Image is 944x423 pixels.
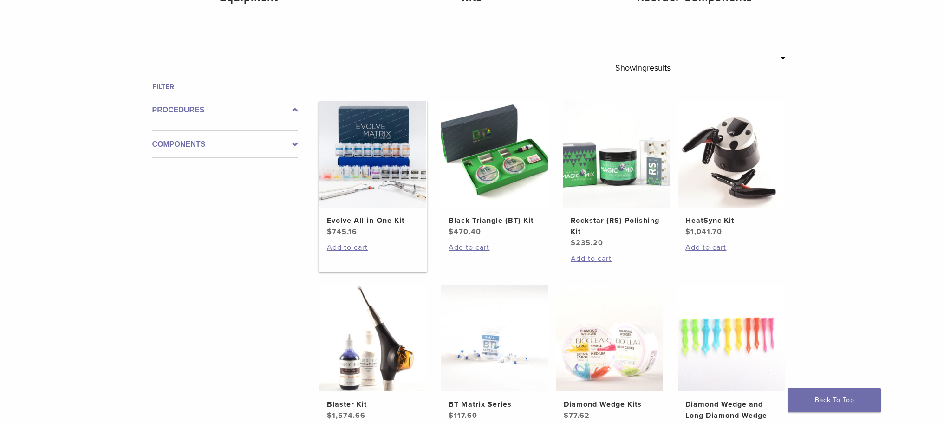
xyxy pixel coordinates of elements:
[564,399,656,410] h2: Diamond Wedge Kits
[319,101,427,237] a: Evolve All-in-One KitEvolve All-in-One Kit $745.16
[441,101,549,237] a: Black Triangle (BT) KitBlack Triangle (BT) Kit $470.40
[449,399,540,410] h2: BT Matrix Series
[571,238,603,247] bdi: 235.20
[563,101,671,248] a: Rockstar (RS) Polishing KitRockstar (RS) Polishing Kit $235.20
[327,227,332,236] span: $
[327,411,332,420] span: $
[685,227,690,236] span: $
[571,238,576,247] span: $
[685,399,777,421] h2: Diamond Wedge and Long Diamond Wedge
[319,285,427,421] a: Blaster KitBlaster Kit $1,574.66
[441,101,548,208] img: Black Triangle (BT) Kit
[441,285,549,421] a: BT Matrix SeriesBT Matrix Series $117.60
[327,227,357,236] bdi: 745.16
[564,411,590,420] bdi: 77.62
[449,411,477,420] bdi: 117.60
[685,215,777,226] h2: HeatSync Kit
[556,285,664,421] a: Diamond Wedge KitsDiamond Wedge Kits $77.62
[327,215,419,226] h2: Evolve All-in-One Kit
[327,411,365,420] bdi: 1,574.66
[678,285,785,391] img: Diamond Wedge and Long Diamond Wedge
[319,285,426,391] img: Blaster Kit
[571,215,663,237] h2: Rockstar (RS) Polishing Kit
[449,227,481,236] bdi: 470.40
[152,104,298,116] label: Procedures
[441,285,548,391] img: BT Matrix Series
[615,58,671,78] p: Showing results
[571,253,663,264] a: Add to cart: “Rockstar (RS) Polishing Kit”
[685,227,722,236] bdi: 1,041.70
[563,101,670,208] img: Rockstar (RS) Polishing Kit
[319,101,426,208] img: Evolve All-in-One Kit
[564,411,569,420] span: $
[449,242,540,253] a: Add to cart: “Black Triangle (BT) Kit”
[449,411,454,420] span: $
[556,285,663,391] img: Diamond Wedge Kits
[152,139,298,150] label: Components
[677,101,786,237] a: HeatSync KitHeatSync Kit $1,041.70
[152,81,298,92] h4: Filter
[788,388,881,412] a: Back To Top
[449,215,540,226] h2: Black Triangle (BT) Kit
[449,227,454,236] span: $
[678,101,785,208] img: HeatSync Kit
[327,399,419,410] h2: Blaster Kit
[685,242,777,253] a: Add to cart: “HeatSync Kit”
[327,242,419,253] a: Add to cart: “Evolve All-in-One Kit”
